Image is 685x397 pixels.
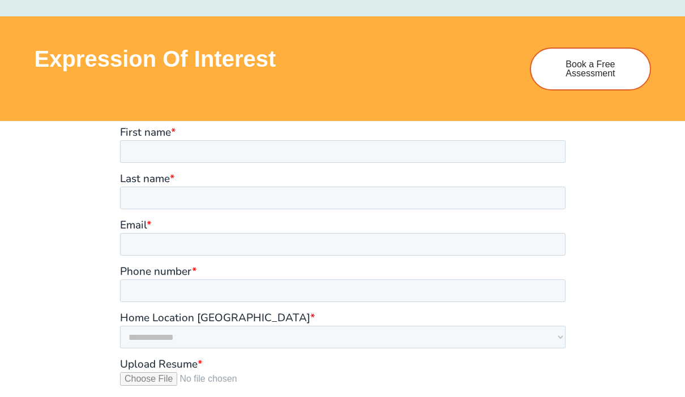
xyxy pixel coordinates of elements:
iframe: Chat Widget [491,269,685,397]
h3: Expression of Interest [35,48,519,70]
a: Book a Free Assessment [530,48,651,90]
span: Book a Free Assessment [548,60,633,78]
